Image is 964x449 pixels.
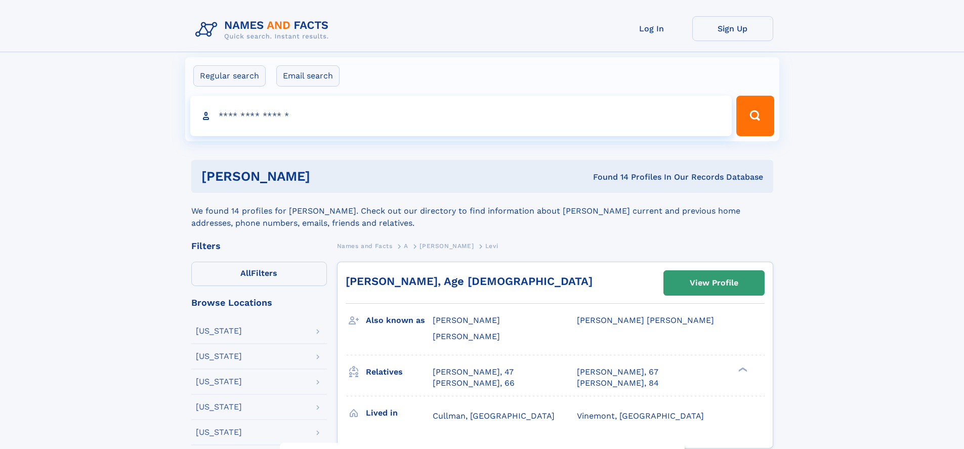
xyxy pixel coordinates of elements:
a: [PERSON_NAME], 67 [577,366,658,378]
button: Search Button [736,96,774,136]
span: [PERSON_NAME] [433,332,500,341]
input: search input [190,96,732,136]
div: Found 14 Profiles In Our Records Database [451,172,763,183]
a: [PERSON_NAME], 84 [577,378,659,389]
a: Sign Up [692,16,773,41]
div: [US_STATE] [196,403,242,411]
div: We found 14 profiles for [PERSON_NAME]. Check out our directory to find information about [PERSON... [191,193,773,229]
a: [PERSON_NAME] [420,239,474,252]
div: [US_STATE] [196,327,242,335]
h3: Relatives [366,363,433,381]
div: [US_STATE] [196,428,242,436]
div: ❯ [736,366,748,373]
span: [PERSON_NAME] [PERSON_NAME] [577,315,714,325]
div: View Profile [690,271,738,295]
span: [PERSON_NAME] [420,242,474,250]
div: Filters [191,241,327,251]
a: [PERSON_NAME], 66 [433,378,515,389]
span: A [404,242,408,250]
a: [PERSON_NAME], 47 [433,366,514,378]
a: Log In [611,16,692,41]
span: Levi [485,242,498,250]
div: Browse Locations [191,298,327,307]
div: [US_STATE] [196,378,242,386]
h3: Also known as [366,312,433,329]
h1: [PERSON_NAME] [201,170,452,183]
span: Cullman, [GEOGRAPHIC_DATA] [433,411,555,421]
span: Vinemont, [GEOGRAPHIC_DATA] [577,411,704,421]
h3: Lived in [366,404,433,422]
span: [PERSON_NAME] [433,315,500,325]
a: [PERSON_NAME], Age [DEMOGRAPHIC_DATA] [346,275,593,288]
label: Email search [276,65,340,87]
div: [US_STATE] [196,352,242,360]
span: All [240,268,251,278]
img: Logo Names and Facts [191,16,337,44]
a: Names and Facts [337,239,393,252]
label: Regular search [193,65,266,87]
a: View Profile [664,271,764,295]
a: A [404,239,408,252]
label: Filters [191,262,327,286]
